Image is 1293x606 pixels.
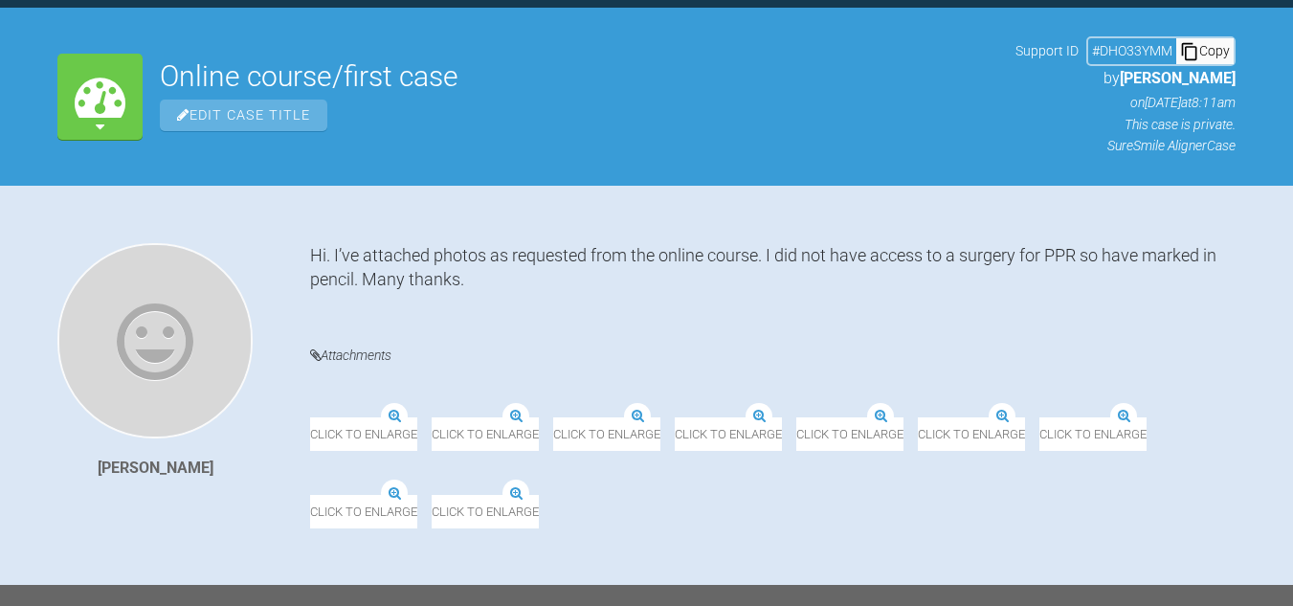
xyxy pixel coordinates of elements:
span: Click to enlarge [918,417,1025,451]
span: [PERSON_NAME] [1120,69,1236,87]
span: Click to enlarge [675,417,782,451]
span: Click to enlarge [796,417,903,451]
span: Click to enlarge [310,495,417,528]
span: Click to enlarge [432,495,539,528]
p: by [1015,66,1236,91]
p: on [DATE] at 8:11am [1015,92,1236,113]
h2: Online course/first case [160,62,998,91]
img: Stefanie Williams [57,243,253,438]
span: Click to enlarge [553,417,660,451]
div: Hi. I’ve attached photos as requested from the online course. I did not have access to a surgery ... [310,243,1236,315]
span: Edit Case Title [160,100,327,131]
div: [PERSON_NAME] [98,456,213,481]
span: Click to enlarge [432,417,539,451]
p: SureSmile Aligner Case [1015,135,1236,156]
span: Click to enlarge [310,417,417,451]
h4: Attachments [310,344,1236,368]
span: Click to enlarge [1039,417,1147,451]
div: Copy [1176,38,1234,63]
p: This case is private. [1015,114,1236,135]
span: Support ID [1015,40,1079,61]
div: # DHO33YMM [1088,40,1176,61]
